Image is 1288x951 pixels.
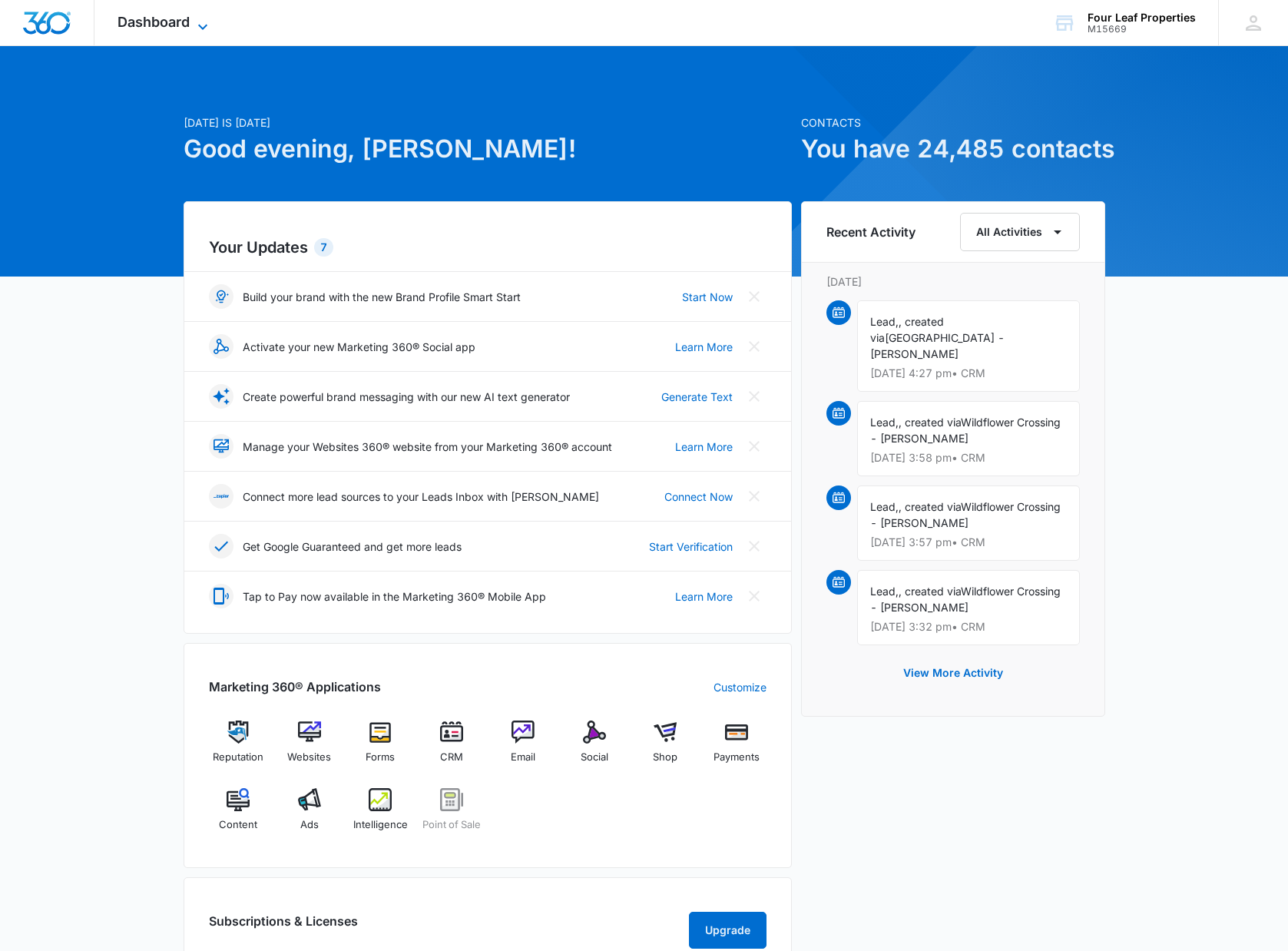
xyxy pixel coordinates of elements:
[184,114,792,131] p: [DATE] is [DATE]
[742,484,767,509] button: Close
[664,489,733,505] a: Connect Now
[714,679,767,695] a: Customize
[280,721,339,776] a: Websites
[870,585,899,598] span: Lead,
[565,721,624,776] a: Social
[870,315,944,344] span: , created via
[682,289,733,305] a: Start Now
[243,489,599,505] p: Connect more lead sources to your Leads Inbox with [PERSON_NAME]
[801,131,1105,167] h1: You have 24,485 contacts
[675,588,733,605] a: Learn More
[1088,24,1196,35] div: account id
[440,750,463,765] span: CRM
[243,389,570,405] p: Create powerful brand messaging with our new AI text generator
[742,284,767,309] button: Close
[422,721,482,776] a: CRM
[742,334,767,359] button: Close
[801,114,1105,131] p: Contacts
[243,588,546,605] p: Tap to Pay now available in the Marketing 360® Mobile App
[243,289,521,305] p: Build your brand with the new Brand Profile Smart Start
[581,750,608,765] span: Social
[422,817,481,833] span: Point of Sale
[742,584,767,608] button: Close
[366,750,395,765] span: Forms
[243,439,612,455] p: Manage your Websites 360® website from your Marketing 360® account
[742,534,767,558] button: Close
[243,538,462,555] p: Get Google Guaranteed and get more leads
[870,500,1061,529] span: Wildflower Crossing - [PERSON_NAME]
[118,14,190,30] span: Dashboard
[649,538,733,555] a: Start Verification
[287,750,331,765] span: Websites
[870,416,1061,445] span: Wildflower Crossing - [PERSON_NAME]
[209,678,381,696] h2: Marketing 360® Applications
[742,434,767,459] button: Close
[714,750,760,765] span: Payments
[870,416,899,429] span: Lead,
[870,452,1067,463] p: [DATE] 3:58 pm • CRM
[213,750,263,765] span: Reputation
[351,721,410,776] a: Forms
[870,315,899,328] span: Lead,
[870,368,1067,379] p: [DATE] 4:27 pm • CRM
[826,273,1080,290] p: [DATE]
[870,621,1067,632] p: [DATE] 3:32 pm • CRM
[636,721,695,776] a: Shop
[675,339,733,355] a: Learn More
[184,131,792,167] h1: Good evening, [PERSON_NAME]!
[300,817,319,833] span: Ads
[675,439,733,455] a: Learn More
[870,585,1061,614] span: Wildflower Crossing - [PERSON_NAME]
[661,389,733,405] a: Generate Text
[870,537,1067,548] p: [DATE] 3:57 pm • CRM
[1088,12,1196,24] div: account name
[742,384,767,409] button: Close
[494,721,553,776] a: Email
[209,721,268,776] a: Reputation
[899,500,961,513] span: , created via
[870,331,1005,360] span: [GEOGRAPHIC_DATA] - [PERSON_NAME]
[511,750,535,765] span: Email
[243,339,475,355] p: Activate your new Marketing 360® Social app
[707,721,767,776] a: Payments
[209,912,358,943] h2: Subscriptions & Licenses
[219,817,257,833] span: Content
[653,750,677,765] span: Shop
[899,585,961,598] span: , created via
[422,788,482,843] a: Point of Sale
[888,654,1018,691] button: View More Activity
[689,912,767,949] button: Upgrade
[870,500,899,513] span: Lead,
[209,236,767,259] h2: Your Updates
[899,416,961,429] span: , created via
[826,223,916,241] h6: Recent Activity
[280,788,339,843] a: Ads
[209,788,268,843] a: Content
[353,817,408,833] span: Intelligence
[351,788,410,843] a: Intelligence
[314,238,333,257] div: 7
[960,213,1080,251] button: All Activities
